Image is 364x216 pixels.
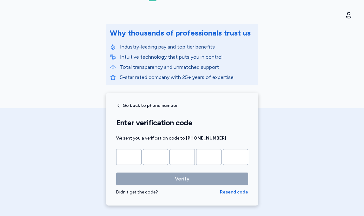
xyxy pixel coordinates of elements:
span: Go back to phone number [122,103,178,108]
p: Intuitive technology that puts you in control [120,53,255,61]
input: Please enter OTP character 4 [196,149,222,165]
h1: Enter verification code [116,118,248,128]
p: Industry-leading pay and top tier benefits [120,43,255,51]
strong: [PHONE_NUMBER] [186,135,226,141]
span: Verify [175,175,189,183]
div: Didn't get the code? [116,189,220,195]
input: Please enter OTP character 5 [223,149,248,165]
input: Please enter OTP character 3 [169,149,195,165]
input: Please enter OTP character 1 [116,149,142,165]
p: 5-star rated company with 25+ years of expertise [120,74,255,81]
span: We sent you a verification code to [116,135,226,141]
div: Why thousands of professionals trust us [110,28,251,38]
input: Please enter OTP character 2 [143,149,168,165]
button: Go back to phone number [116,103,178,108]
button: Resend code [220,189,248,195]
button: Verify [116,173,248,185]
p: Total transparency and unmatched support [120,63,255,71]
